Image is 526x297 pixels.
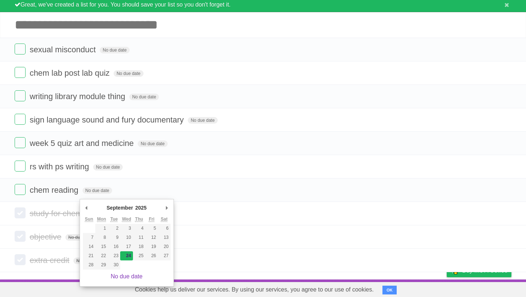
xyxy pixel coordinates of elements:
[138,140,167,147] span: No due date
[95,224,108,233] button: 1
[350,281,365,295] a: About
[106,202,134,213] div: September
[83,251,95,260] button: 21
[122,217,131,222] abbr: Wednesday
[158,242,170,251] button: 20
[108,251,120,260] button: 23
[108,224,120,233] button: 2
[158,224,170,233] button: 6
[133,224,145,233] button: 4
[110,217,118,222] abbr: Tuesday
[462,264,508,277] span: Buy me a coffee
[163,202,171,213] button: Next Month
[158,251,170,260] button: 27
[30,139,136,148] span: week 5 quiz art and medicine
[15,67,26,78] label: Done
[133,251,145,260] button: 25
[30,115,186,124] span: sign language sound and fury documentary
[382,286,397,294] button: OK
[374,281,403,295] a: Developers
[15,114,26,125] label: Done
[145,251,158,260] button: 26
[83,202,90,213] button: Previous Month
[120,242,133,251] button: 17
[65,234,95,241] span: No due date
[158,233,170,242] button: 13
[114,70,143,77] span: No due date
[30,232,63,241] span: objective
[97,217,106,222] abbr: Monday
[83,233,95,242] button: 7
[120,224,133,233] button: 3
[30,209,111,218] span: study for chem pre lab
[108,260,120,270] button: 30
[73,257,103,264] span: No due date
[93,164,123,170] span: No due date
[30,256,71,265] span: extra credit
[83,187,112,194] span: No due date
[145,224,158,233] button: 5
[149,217,154,222] abbr: Friday
[188,117,217,124] span: No due date
[30,162,91,171] span: rs with ps writing
[15,207,26,218] label: Done
[83,260,95,270] button: 28
[100,47,129,53] span: No due date
[145,233,158,242] button: 12
[95,233,108,242] button: 8
[15,90,26,101] label: Done
[15,231,26,242] label: Done
[161,217,168,222] abbr: Saturday
[85,217,93,222] abbr: Sunday
[129,94,159,100] span: No due date
[412,281,428,295] a: Terms
[120,251,133,260] button: 24
[83,242,95,251] button: 14
[133,233,145,242] button: 11
[145,242,158,251] button: 19
[120,233,133,242] button: 10
[95,260,108,270] button: 29
[30,68,111,78] span: chem lab post lab quiz
[95,242,108,251] button: 15
[465,281,511,295] a: Suggest a feature
[95,251,108,260] button: 22
[15,44,26,54] label: Done
[30,45,98,54] span: sexual misconduct
[15,254,26,265] label: Done
[135,217,143,222] abbr: Thursday
[108,233,120,242] button: 9
[134,202,148,213] div: 2025
[30,185,80,195] span: chem reading
[30,92,127,101] span: writing library module thing
[111,273,142,279] a: No due date
[133,242,145,251] button: 18
[437,281,456,295] a: Privacy
[127,282,381,297] span: Cookies help us deliver our services. By using our services, you agree to our use of cookies.
[15,137,26,148] label: Done
[15,184,26,195] label: Done
[108,242,120,251] button: 16
[15,161,26,172] label: Done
